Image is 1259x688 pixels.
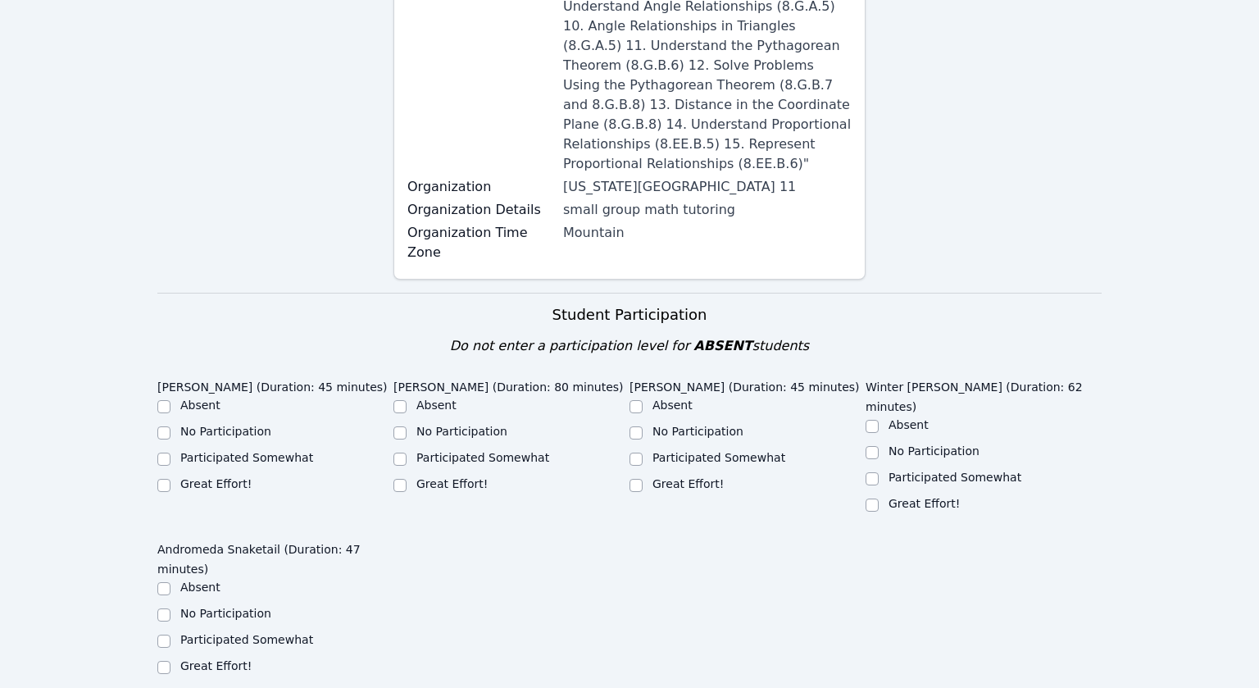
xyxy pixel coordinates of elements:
[693,338,752,353] span: ABSENT
[629,372,860,397] legend: [PERSON_NAME] (Duration: 45 minutes)
[180,451,313,464] label: Participated Somewhat
[652,425,743,438] label: No Participation
[563,200,852,220] div: small group math tutoring
[889,497,960,510] label: Great Effort!
[407,223,553,262] label: Organization Time Zone
[180,659,252,672] label: Great Effort!
[416,451,549,464] label: Participated Somewhat
[157,372,388,397] legend: [PERSON_NAME] (Duration: 45 minutes)
[416,425,507,438] label: No Participation
[407,200,553,220] label: Organization Details
[407,177,553,197] label: Organization
[416,477,488,490] label: Great Effort!
[866,372,1102,417] legend: Winter [PERSON_NAME] (Duration: 62 minutes)
[180,425,271,438] label: No Participation
[652,477,724,490] label: Great Effort!
[180,607,271,620] label: No Participation
[889,418,929,431] label: Absent
[157,303,1102,326] h3: Student Participation
[157,535,393,579] legend: Andromeda Snaketail (Duration: 47 minutes)
[157,336,1102,356] div: Do not enter a participation level for students
[180,477,252,490] label: Great Effort!
[180,633,313,646] label: Participated Somewhat
[889,471,1021,484] label: Participated Somewhat
[393,372,624,397] legend: [PERSON_NAME] (Duration: 80 minutes)
[180,399,220,412] label: Absent
[563,177,852,197] div: [US_STATE][GEOGRAPHIC_DATA] 11
[652,399,693,412] label: Absent
[889,444,979,458] label: No Participation
[563,223,852,243] div: Mountain
[416,399,457,412] label: Absent
[652,451,785,464] label: Participated Somewhat
[180,581,220,594] label: Absent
